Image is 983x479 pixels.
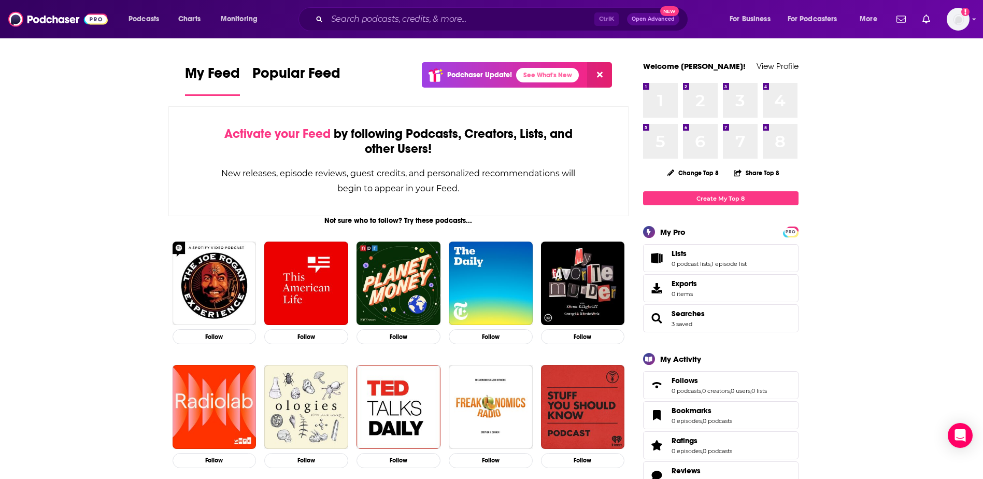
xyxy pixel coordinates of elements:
[173,242,257,326] img: The Joe Rogan Experience
[627,13,679,25] button: Open AdvancedNew
[178,12,201,26] span: Charts
[647,408,667,422] a: Bookmarks
[733,163,780,183] button: Share Top 8
[730,387,731,395] span: ,
[672,309,705,318] a: Searches
[643,304,799,332] span: Searches
[672,447,702,455] a: 0 episodes
[672,436,732,445] a: Ratings
[221,12,258,26] span: Monitoring
[449,329,533,344] button: Follow
[643,191,799,205] a: Create My Top 8
[264,329,348,344] button: Follow
[173,453,257,468] button: Follow
[947,8,970,31] button: Show profile menu
[357,453,440,468] button: Follow
[672,376,767,385] a: Follows
[129,12,159,26] span: Podcasts
[357,365,440,449] img: TED Talks Daily
[852,11,890,27] button: open menu
[672,290,697,298] span: 0 items
[185,64,240,96] a: My Feed
[672,320,692,328] a: 3 saved
[757,61,799,71] a: View Profile
[947,8,970,31] span: Logged in as WE_Broadcast
[781,11,852,27] button: open menu
[860,12,877,26] span: More
[947,8,970,31] img: User Profile
[703,417,732,425] a: 0 podcasts
[357,242,440,326] a: Planet Money
[785,228,797,235] a: PRO
[647,438,667,453] a: Ratings
[722,11,783,27] button: open menu
[252,64,340,96] a: Popular Feed
[516,68,579,82] a: See What's New
[541,329,625,344] button: Follow
[711,260,747,267] a: 1 episode list
[173,329,257,344] button: Follow
[449,242,533,326] a: The Daily
[948,423,973,448] div: Open Intercom Messenger
[632,17,675,22] span: Open Advanced
[918,10,934,28] a: Show notifications dropdown
[672,466,732,475] a: Reviews
[172,11,207,27] a: Charts
[660,354,701,364] div: My Activity
[121,11,173,27] button: open menu
[672,279,697,288] span: Exports
[660,227,686,237] div: My Pro
[224,126,331,142] span: Activate your Feed
[264,453,348,468] button: Follow
[701,387,702,395] span: ,
[785,228,797,236] span: PRO
[672,260,710,267] a: 0 podcast lists
[961,8,970,16] svg: Add a profile image
[647,251,667,265] a: Lists
[541,453,625,468] button: Follow
[221,126,577,157] div: by following Podcasts, Creators, Lists, and other Users!
[357,329,440,344] button: Follow
[672,406,711,415] span: Bookmarks
[647,311,667,326] a: Searches
[788,12,837,26] span: For Podcasters
[643,244,799,272] span: Lists
[730,12,771,26] span: For Business
[672,417,702,425] a: 0 episodes
[643,274,799,302] a: Exports
[173,365,257,449] img: Radiolab
[264,365,348,449] img: Ologies with Alie Ward
[702,417,703,425] span: ,
[449,365,533,449] img: Freakonomics Radio
[213,11,271,27] button: open menu
[672,249,687,258] span: Lists
[672,376,698,385] span: Follows
[892,10,910,28] a: Show notifications dropdown
[702,387,730,395] a: 0 creators
[731,387,750,395] a: 0 users
[672,387,701,395] a: 0 podcasts
[643,61,746,71] a: Welcome [PERSON_NAME]!
[264,242,348,326] img: This American Life
[8,9,108,29] img: Podchaser - Follow, Share and Rate Podcasts
[672,249,747,258] a: Lists
[221,166,577,196] div: New releases, episode reviews, guest credits, and personalized recommendations will begin to appe...
[647,378,667,392] a: Follows
[672,436,697,445] span: Ratings
[672,466,701,475] span: Reviews
[710,260,711,267] span: ,
[661,166,725,179] button: Change Top 8
[447,71,512,79] p: Podchaser Update!
[643,431,799,459] span: Ratings
[308,7,698,31] div: Search podcasts, credits, & more...
[594,12,619,26] span: Ctrl K
[327,11,594,27] input: Search podcasts, credits, & more...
